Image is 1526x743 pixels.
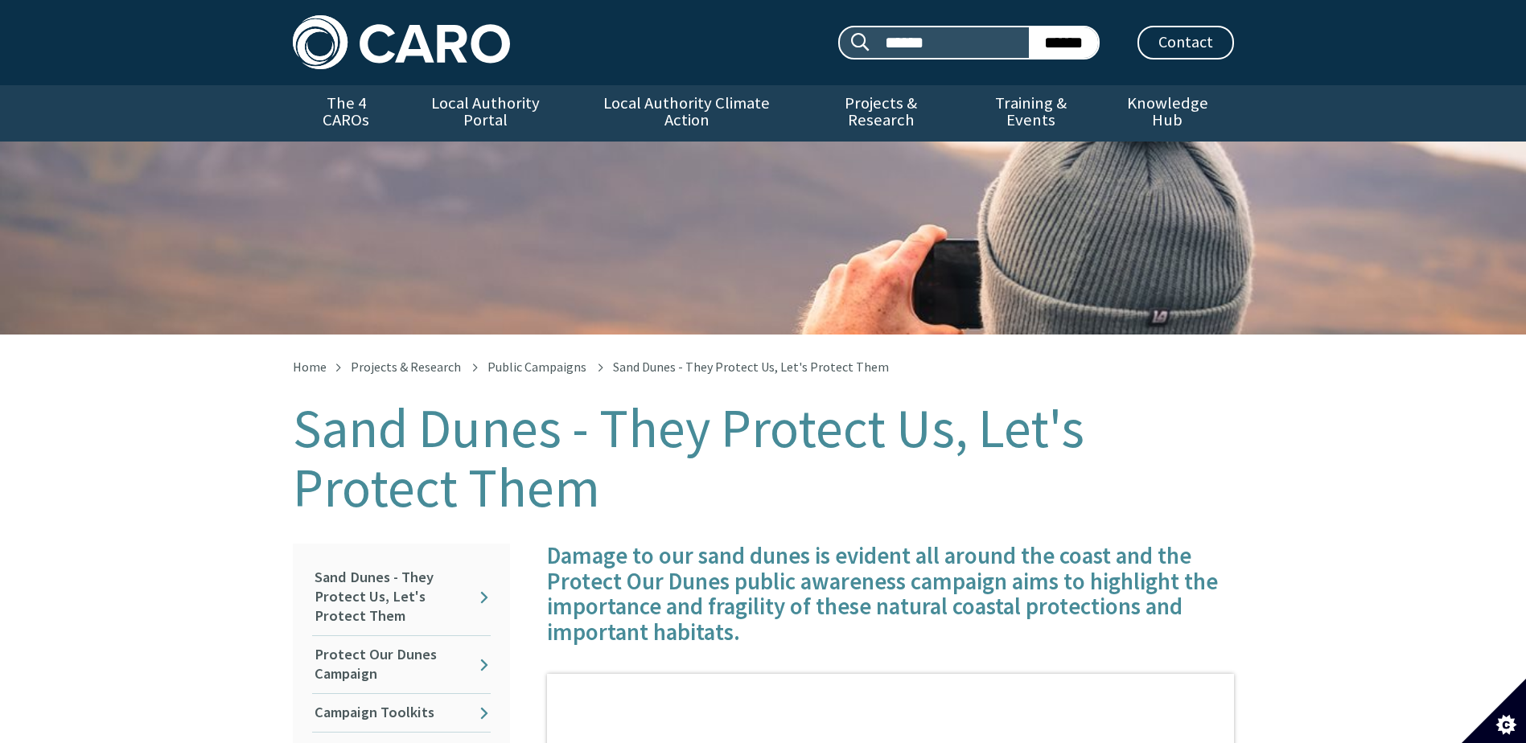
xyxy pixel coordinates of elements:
[351,359,461,375] a: Projects & Research
[293,359,327,375] a: Home
[293,85,400,142] a: The 4 CAROs
[572,85,801,142] a: Local Authority Climate Action
[1137,26,1234,60] a: Contact
[801,85,960,142] a: Projects & Research
[293,15,510,69] img: Caro logo
[960,85,1101,142] a: Training & Events
[312,559,491,635] a: Sand Dunes - They Protect Us, Let's Protect Them
[547,544,1234,646] h4: Damage to our sand dunes is evident all around the coast and the Protect Our Dunes public awarene...
[400,85,572,142] a: Local Authority Portal
[293,399,1234,518] h1: Sand Dunes - They Protect Us, Let's Protect Them
[312,694,491,732] a: Campaign Toolkits
[487,359,586,375] a: Public Campaigns
[613,359,889,375] span: Sand Dunes - They Protect Us, Let's Protect Them
[1101,85,1233,142] a: Knowledge Hub
[312,636,491,693] a: Protect Our Dunes Campaign
[1462,679,1526,743] button: Set cookie preferences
